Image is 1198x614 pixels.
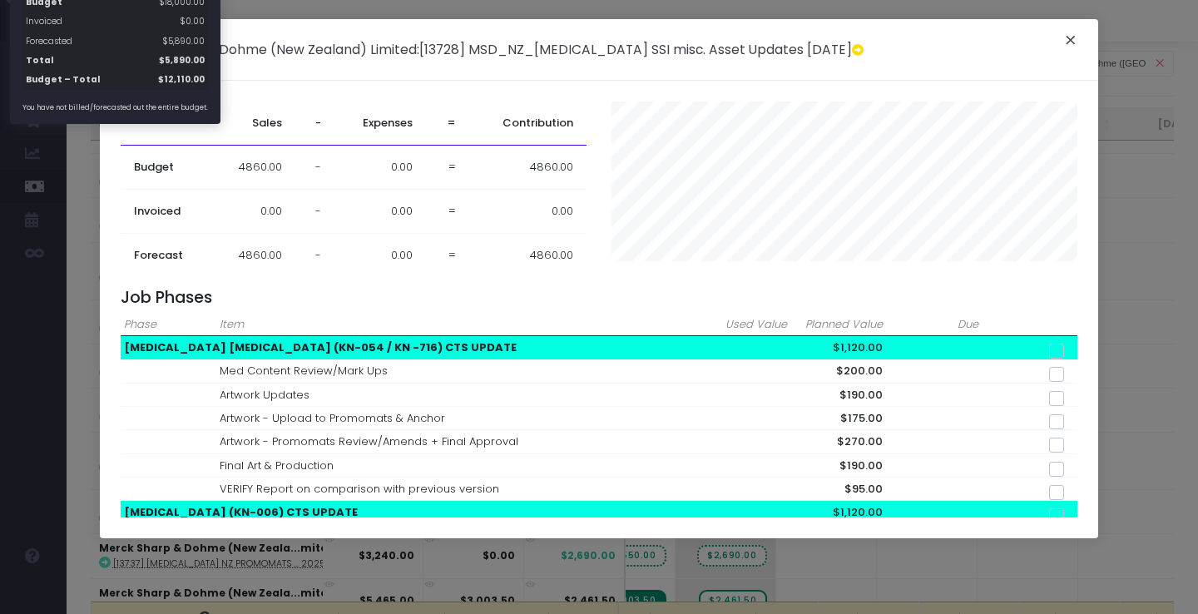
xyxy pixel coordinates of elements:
[216,383,695,406] td: Artwork Updates
[427,102,470,146] th: =
[695,313,790,336] th: Used Value
[295,234,334,278] td: -
[790,313,886,336] th: Planned Value
[216,407,695,430] td: Artwork - Upload to Promomats & Anchor
[427,234,470,278] td: =
[22,71,134,90] th: Budget – Total
[134,32,208,51] td: $5,890.00
[470,190,587,234] td: 0.00
[790,430,886,453] td: $270.00
[790,359,886,383] td: $200.00
[334,190,426,234] td: 0.00
[790,478,886,501] td: $95.00
[239,159,282,176] span: 4860.00
[216,313,695,336] th: Item
[216,453,695,477] td: Final Art & Production
[790,383,886,406] td: $190.00
[790,501,886,524] td: $1,120.00
[886,313,982,336] th: Due
[470,234,587,278] td: 4860.00
[334,146,426,190] td: 0.00
[419,40,864,59] span: [13728] MSD_NZ_[MEDICAL_DATA] SSI misc. Asset Updates [DATE]
[22,100,208,112] small: You have not billed/forecasted out the entire budget.
[121,40,417,59] span: Merck Sharp & Dohme (New Zealand) Limited
[427,190,470,234] td: =
[216,359,695,383] td: Med Content Review/Mark Ups
[470,146,587,190] td: 4860.00
[124,504,358,520] strong: [MEDICAL_DATA] (KN-006) CTS UPDATE
[295,146,334,190] td: -
[134,71,208,90] th: $12,110.00
[134,12,208,31] td: $0.00
[334,102,426,146] th: Expenses
[22,51,134,70] th: Total
[121,288,1077,307] h4: Job Phases
[470,102,587,146] th: Contribution
[790,407,886,430] td: $175.00
[121,40,864,59] h5: :
[216,430,695,453] td: Artwork - Promomats Review/Amends + Final Approval
[295,102,334,146] th: -
[295,190,334,234] td: -
[22,12,134,31] td: Invoiced
[22,32,134,51] td: Forecasted
[134,51,208,70] th: $5,890.00
[124,339,517,355] strong: [MEDICAL_DATA] [MEDICAL_DATA] (KN-054 / KN -716) CTS UPDATE
[427,146,470,190] td: =
[121,234,211,278] th: Forecast
[121,190,211,234] th: Invoiced
[790,453,886,477] td: $190.00
[211,234,295,278] td: 4860.00
[334,234,426,278] td: 0.00
[211,102,295,146] th: Sales
[211,190,295,234] td: 0.00
[121,146,211,190] th: Budget
[216,478,695,501] td: VERIFY Report on comparison with previous version
[790,336,886,359] td: $1,120.00
[121,313,216,336] th: Phase
[1053,29,1088,56] button: Close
